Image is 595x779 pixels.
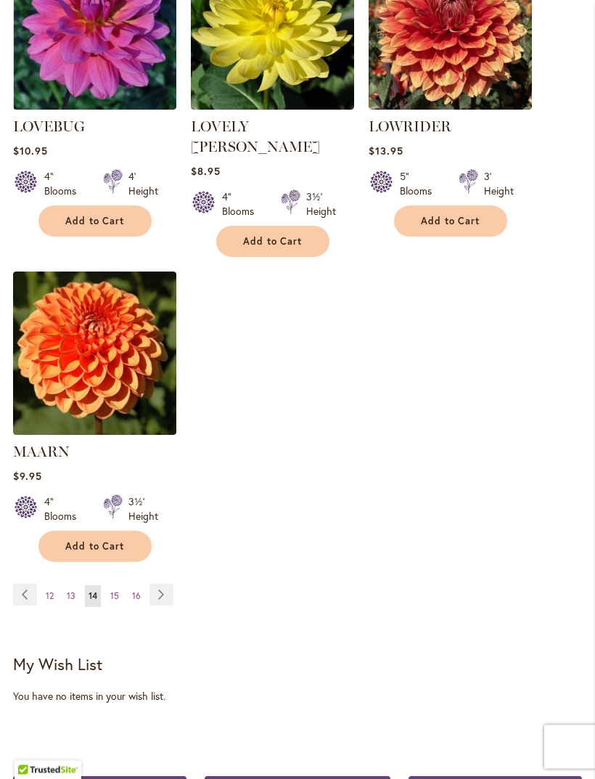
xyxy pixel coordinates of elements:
[128,495,158,524] div: 3½' Height
[11,727,52,768] iframe: Launch Accessibility Center
[13,118,85,136] a: LOVEBUG
[44,170,86,199] div: 4" Blooms
[132,591,141,602] span: 16
[369,99,532,113] a: Lowrider
[216,227,329,258] button: Add to Cart
[13,444,70,461] a: MAARN
[42,586,57,608] a: 12
[243,236,303,248] span: Add to Cart
[394,206,507,237] button: Add to Cart
[13,272,176,436] img: MAARN
[13,690,582,704] div: You have no items in your wish list.
[44,495,86,524] div: 4" Blooms
[110,591,119,602] span: 15
[128,170,158,199] div: 4' Height
[400,170,441,199] div: 5" Blooms
[191,99,354,113] a: LOVELY RITA
[128,586,144,608] a: 16
[421,216,480,228] span: Add to Cart
[191,165,221,179] span: $8.95
[13,99,176,113] a: LOVEBUG
[63,586,79,608] a: 13
[107,586,123,608] a: 15
[369,118,451,136] a: LOWRIDER
[191,118,320,156] a: LOVELY [PERSON_NAME]
[67,591,75,602] span: 13
[13,654,102,675] strong: My Wish List
[46,591,54,602] span: 12
[13,144,48,158] span: $10.95
[222,190,263,219] div: 4" Blooms
[369,144,403,158] span: $13.95
[65,216,125,228] span: Add to Cart
[13,470,42,484] span: $9.95
[306,190,336,219] div: 3½' Height
[484,170,514,199] div: 3' Height
[65,541,125,553] span: Add to Cart
[13,425,176,439] a: MAARN
[89,591,97,602] span: 14
[38,206,152,237] button: Add to Cart
[38,531,152,563] button: Add to Cart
